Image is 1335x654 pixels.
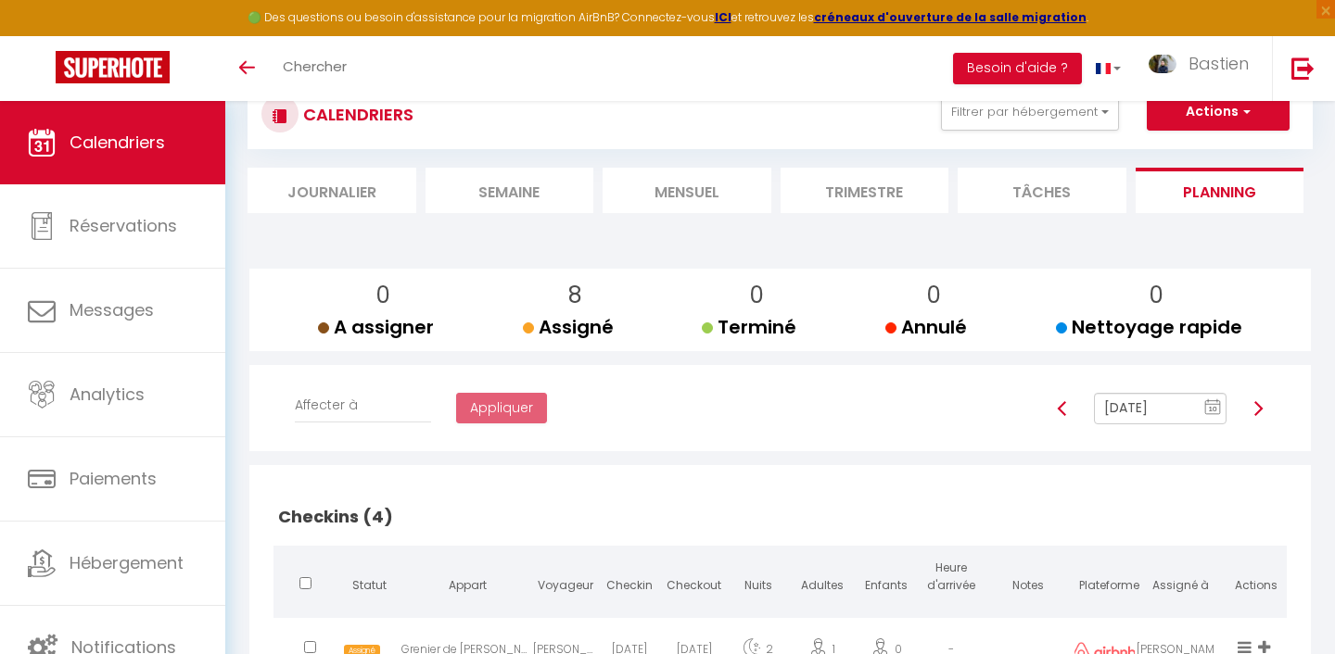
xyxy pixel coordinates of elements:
span: Assigné [523,314,614,340]
p: 0 [900,278,967,313]
th: Plateforme [1074,546,1136,613]
li: Tâches [958,168,1126,213]
th: Enfants [855,546,919,613]
p: 0 [333,278,434,313]
h3: CALENDRIERS [299,94,413,135]
button: Filtrer par hébergement [941,94,1119,131]
img: arrow-right3.svg [1251,401,1265,416]
li: Journalier [248,168,416,213]
th: Notes [983,546,1074,613]
span: Annulé [885,314,967,340]
span: Paiements [70,467,157,490]
th: Heure d'arrivée [919,546,983,613]
th: Voyageur [533,546,597,613]
img: arrow-left3.svg [1055,401,1070,416]
span: Réservations [70,214,177,237]
span: Hébergement [70,551,184,574]
button: Actions [1147,94,1290,131]
button: Besoin d'aide ? [953,53,1082,84]
button: Appliquer [456,393,547,424]
li: Trimestre [781,168,949,213]
p: 0 [717,278,796,313]
th: Nuits [726,546,790,613]
a: créneaux d'ouverture de la salle migration [814,9,1087,25]
h2: Checkins (4) [273,488,1287,546]
a: ... Bastien [1135,36,1272,101]
a: ICI [715,9,731,25]
img: ... [1149,55,1176,73]
span: Nettoyage rapide [1056,314,1242,340]
th: Actions [1227,546,1288,613]
span: Chercher [283,57,347,76]
span: A assigner [318,314,434,340]
input: Select Date [1094,393,1227,424]
img: Super Booking [56,51,170,83]
li: Semaine [426,168,594,213]
th: Assigné à [1135,546,1226,613]
span: Bastien [1189,52,1249,75]
li: Mensuel [603,168,771,213]
button: Ouvrir le widget de chat LiveChat [15,7,70,63]
span: Appart [449,577,487,593]
img: logout [1291,57,1315,80]
span: Analytics [70,383,145,406]
span: Statut [352,577,387,593]
li: Planning [1136,168,1304,213]
th: Adultes [790,546,854,613]
a: Chercher [269,36,361,101]
p: 8 [538,278,614,313]
span: Messages [70,298,154,321]
text: 10 [1208,405,1217,413]
th: Checkin [598,546,662,613]
th: Checkout [662,546,726,613]
span: Terminé [702,314,796,340]
span: Calendriers [70,131,165,154]
p: 0 [1071,278,1242,313]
